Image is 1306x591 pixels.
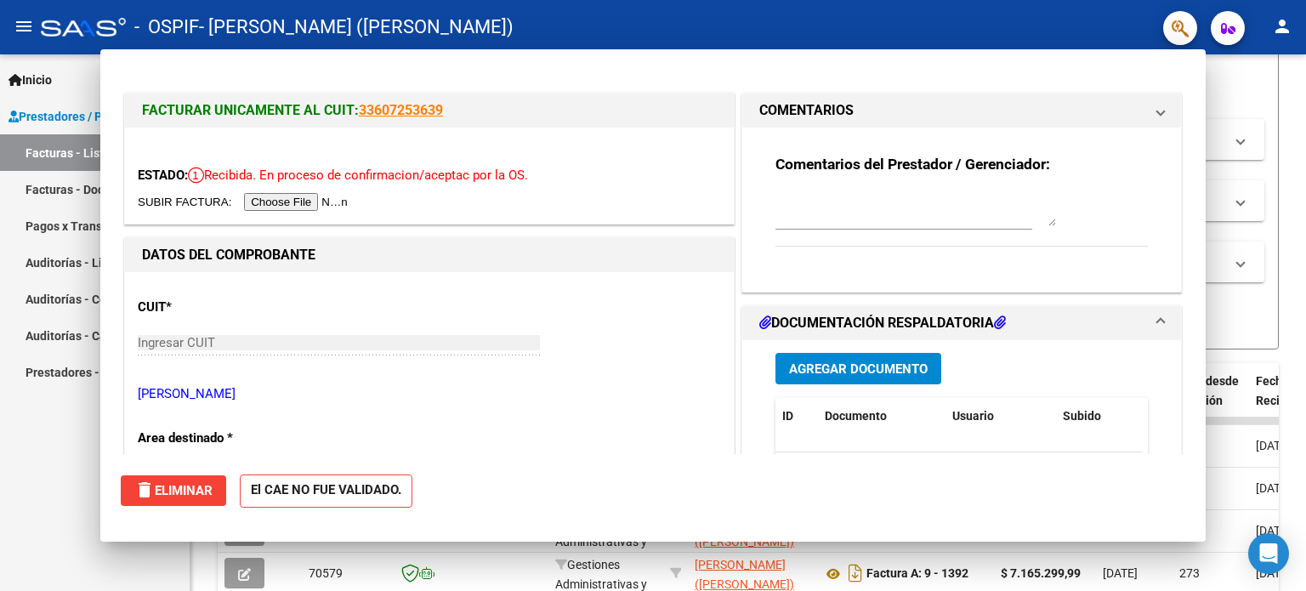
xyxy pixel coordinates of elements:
span: Usuario [952,409,994,423]
p: CUIT [138,298,313,317]
div: No data to display [775,452,1142,495]
h1: COMENTARIOS [759,100,854,121]
button: Eliminar [121,475,226,506]
span: Agregar Documento [789,361,928,377]
span: ID [782,409,793,423]
span: [DATE] [1256,524,1291,537]
span: [PERSON_NAME] ([PERSON_NAME]) [695,558,794,591]
i: Descargar documento [844,560,866,587]
span: Gestiones Administrativas y Otros [555,515,647,568]
datatable-header-cell: Subido [1056,398,1141,435]
strong: $ 7.165.299,99 [1001,566,1081,580]
div: COMENTARIOS [742,128,1181,292]
span: Inicio [9,71,52,89]
datatable-header-cell: Documento [818,398,945,435]
span: 70579 [309,566,343,580]
strong: Factura A: 9 - 1392 [866,567,968,581]
datatable-header-cell: Acción [1141,398,1226,435]
strong: El CAE NO FUE VALIDADO. [240,475,412,508]
mat-icon: delete [134,480,155,500]
span: 273 [1179,566,1200,580]
p: [PERSON_NAME] [138,384,721,404]
mat-icon: menu [14,16,34,37]
button: Agregar Documento [775,353,941,384]
span: Fecha Recibido [1256,374,1303,407]
mat-expansion-panel-header: COMENTARIOS [742,94,1181,128]
span: Prestadores / Proveedores [9,107,163,126]
mat-expansion-panel-header: DOCUMENTACIÓN RESPALDATORIA [742,306,1181,340]
p: Area destinado * [138,429,313,448]
datatable-header-cell: ID [775,398,818,435]
h1: DOCUMENTACIÓN RESPALDATORIA [759,313,1006,333]
span: [DATE] [1256,481,1291,495]
a: 33607253639 [359,102,443,118]
datatable-header-cell: Días desde Emisión [1173,363,1249,438]
strong: Comentarios del Prestador / Gerenciador: [775,156,1050,173]
span: Subido [1063,409,1101,423]
span: ESTADO: [138,168,188,183]
span: Recibida. En proceso de confirmacion/aceptac por la OS. [188,168,528,183]
span: FACTURAR UNICAMENTE AL CUIT: [142,102,359,118]
div: 20317075430 [695,555,809,591]
datatable-header-cell: Usuario [945,398,1056,435]
span: Días desde Emisión [1179,374,1239,407]
div: Open Intercom Messenger [1248,533,1289,574]
span: - OSPIF [134,9,199,46]
mat-icon: person [1272,16,1292,37]
span: Eliminar [134,483,213,498]
span: [DATE] [1103,566,1138,580]
strong: DATOS DEL COMPROBANTE [142,247,315,263]
span: [DATE] [1256,439,1291,452]
span: - [PERSON_NAME] ([PERSON_NAME]) [199,9,514,46]
span: Documento [825,409,887,423]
